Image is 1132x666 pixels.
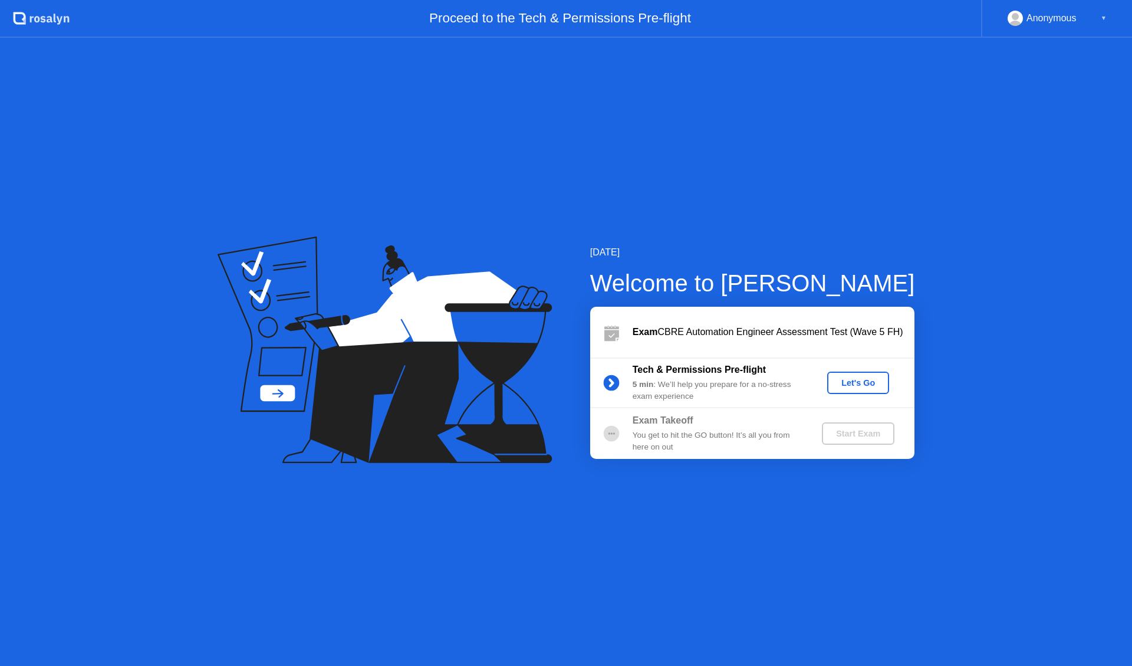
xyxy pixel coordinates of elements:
button: Start Exam [822,422,894,445]
b: Tech & Permissions Pre-flight [633,365,766,375]
div: CBRE Automation Engineer Assessment Test (Wave 5 FH) [633,325,914,339]
div: You get to hit the GO button! It’s all you from here on out [633,429,802,454]
b: 5 min [633,380,654,389]
div: Anonymous [1026,11,1077,26]
div: Let's Go [832,378,884,388]
button: Let's Go [827,372,889,394]
div: Welcome to [PERSON_NAME] [590,265,915,301]
b: Exam Takeoff [633,415,693,425]
div: : We’ll help you prepare for a no-stress exam experience [633,379,802,403]
div: Start Exam [827,429,890,438]
b: Exam [633,327,658,337]
div: ▼ [1101,11,1107,26]
div: [DATE] [590,245,915,260]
